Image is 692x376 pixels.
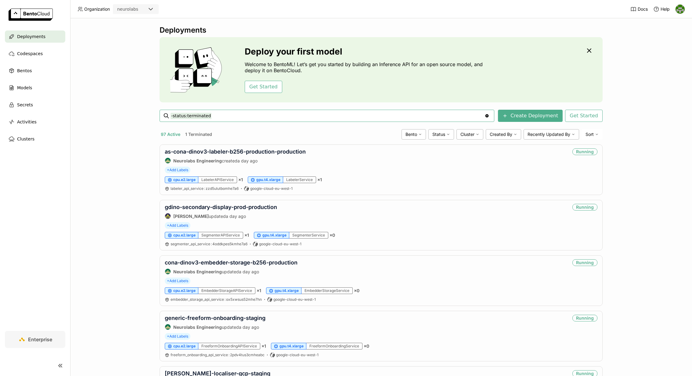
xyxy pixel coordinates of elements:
a: cona-dinov3-embedder-storage-b256-production [165,259,297,266]
span: Bento [405,132,417,137]
strong: [PERSON_NAME] [173,214,209,219]
strong: Neurolabs Engineering [173,269,222,274]
a: Enterprise [5,331,65,348]
span: × 1 [244,232,249,238]
span: a day ago [226,214,246,219]
button: Create Deployment [498,110,563,122]
span: × 1 [261,343,266,349]
span: × 0 [354,288,359,293]
img: Farouk Ghallabi [165,213,171,219]
span: cpu.e2.large [173,177,196,182]
a: Docs [630,6,648,12]
img: Neurolabs Engineering [165,158,171,163]
span: Codespaces [17,50,43,57]
a: segmenter_api_service:4oddkpes5kmhe7a6 [171,242,247,247]
span: × 0 [330,232,335,238]
span: segmenter_api_service 4oddkpes5kmhe7a6 [171,242,247,246]
span: +Add Labels [165,333,190,340]
span: cpu.e2.large [173,288,196,293]
div: SegmenterAPIService [198,232,243,239]
div: Running [572,148,597,155]
div: created [165,158,306,164]
a: Deployments [5,30,65,43]
span: +Add Labels [165,167,190,173]
span: × 1 [317,177,322,183]
a: Codespaces [5,48,65,60]
a: Secrets [5,99,65,111]
strong: Neurolabs Engineering [173,158,222,163]
span: cpu.e2.large [173,344,196,349]
button: Get Started [245,81,282,93]
input: Search [171,111,485,121]
img: logo [9,9,53,21]
img: Neurolabs Engineering [165,324,171,330]
div: LabelerAPIService [198,176,237,183]
div: neurolabs [117,6,138,12]
span: gpu.t4.xlarge [279,344,304,349]
a: Clusters [5,133,65,145]
strong: Neurolabs Engineering [173,325,222,330]
div: Status [428,129,454,140]
span: google-cloud-eu-west-1 [250,186,293,191]
a: Bentos [5,65,65,77]
span: Status [432,132,445,137]
span: a day ago [239,325,259,330]
span: × 1 [238,177,243,183]
span: Created By [490,132,512,137]
div: LabelerService [283,176,316,183]
p: Welcome to BentoML! Let’s get you started by building an Inference API for an open source model, ... [245,61,486,73]
span: gpu.t4.xlarge [262,233,287,238]
div: Created By [486,129,521,140]
span: cpu.e2.large [173,233,196,238]
div: SegmenterService [289,232,328,239]
div: updated [165,324,265,330]
a: freeform_onboarding_api_service:2pdv4tus3cmheabc [171,353,265,357]
svg: Clear value [485,113,489,118]
a: embedder_storage_api_service:ox5xwsus52mhe7hn [171,297,262,302]
h3: Deploy your first model [245,47,486,56]
div: FreeformOnboardingAPIService [198,343,260,349]
span: Models [17,84,32,91]
div: Cluster [456,129,483,140]
a: generic-freeform-onboarding-staging [165,315,265,321]
div: EmbedderStorageAPIService [198,287,255,294]
span: Help [661,6,670,12]
a: labeler_api_service:zzd5ulutbomhe7a6 [171,186,239,191]
a: as-cona-dinov3-labeler-b256-production-production [165,148,306,155]
div: Running [572,315,597,321]
button: 97 Active [160,130,182,138]
div: Help [653,6,670,12]
span: Docs [638,6,648,12]
span: × 0 [364,343,369,349]
span: a day ago [237,158,258,163]
img: Toby Thomas [676,5,685,14]
div: Deployments [160,26,603,35]
span: Recently Updated By [528,132,570,137]
span: Cluster [460,132,474,137]
span: Sort [586,132,594,137]
a: Activities [5,116,65,128]
span: +Add Labels [165,222,190,229]
div: Sort [582,129,603,140]
span: Organization [84,6,110,12]
span: Enterprise [28,336,52,342]
span: labeler_api_service zzd5ulutbomhe7a6 [171,186,239,191]
button: Get Started [565,110,603,122]
div: Running [572,259,597,266]
span: × 1 [257,288,261,293]
span: Deployments [17,33,45,40]
span: google-cloud-eu-west-1 [259,242,301,247]
span: freeform_onboarding_api_service 2pdv4tus3cmheabc [171,353,265,357]
img: cover onboarding [164,47,230,93]
div: FreeformOnboardingService [306,343,362,349]
span: : [211,242,212,246]
span: google-cloud-eu-west-1 [273,297,316,302]
a: Models [5,82,65,94]
div: EmbedderStorageService [301,287,353,294]
span: embedder_storage_api_service ox5xwsus52mhe7hn [171,297,262,302]
a: gdino-secondary-display-prod-production [165,204,277,210]
span: Clusters [17,135,34,143]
